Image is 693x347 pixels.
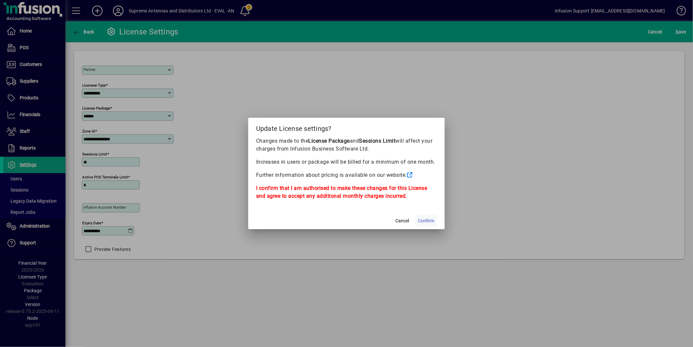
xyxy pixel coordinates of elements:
span: Cancel [395,217,409,224]
b: I confirm that I am authorised to make these changes for this License and agree to accept any add... [256,185,427,199]
h2: Update License settings? [248,118,445,137]
b: Sessions Limit [359,138,396,144]
p: Increases in users or package will be billed for a minimum of one month. [256,158,437,166]
button: Confirm [415,215,437,227]
span: Confirm [418,217,434,224]
button: Cancel [392,215,413,227]
p: Changes made to the and will affect your charges from Infusion Business Software Ltd. [256,137,437,153]
p: Further information about pricing is available on our website: [256,171,437,179]
b: License Package [309,138,350,144]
